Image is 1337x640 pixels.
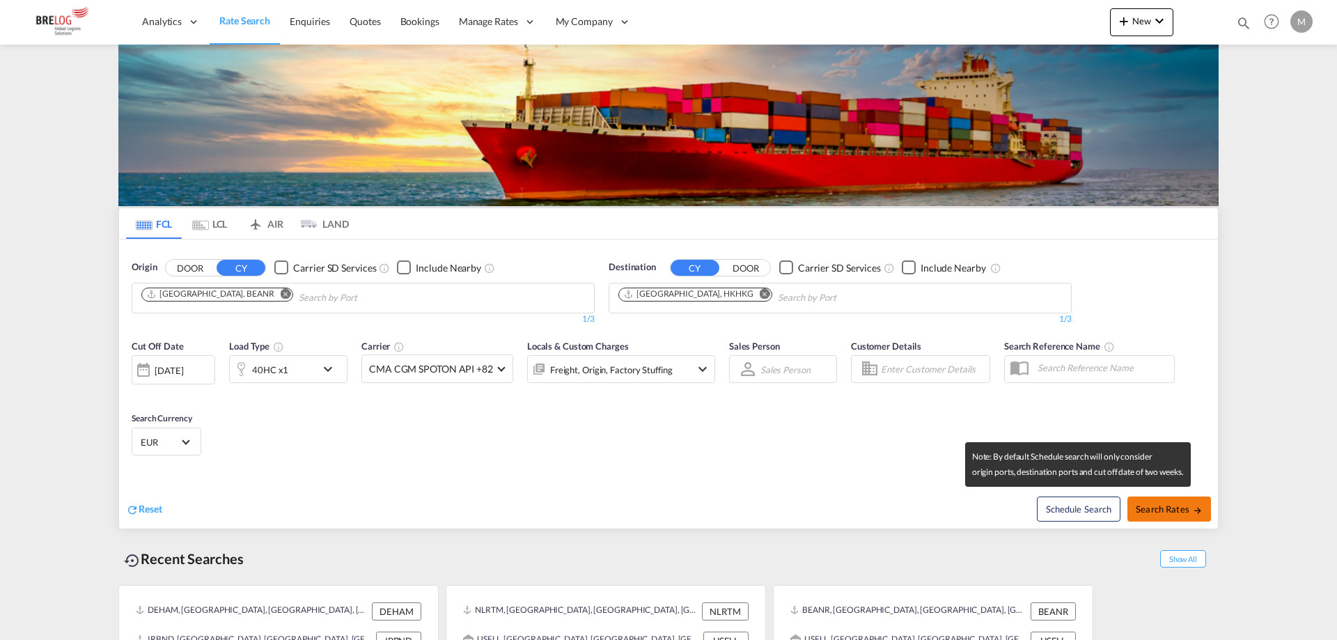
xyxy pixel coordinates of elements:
span: Help [1260,10,1283,33]
md-tab-item: LCL [182,208,237,239]
md-checkbox: Checkbox No Ink [902,260,986,275]
span: Locals & Custom Charges [527,341,629,352]
div: Carrier SD Services [798,261,881,275]
div: Include Nearby [416,261,481,275]
div: icon-magnify [1236,15,1251,36]
span: Quotes [350,15,380,27]
md-icon: The selected Trucker/Carrierwill be displayed in the rate results If the rates are from another f... [393,341,405,352]
span: CMA CGM SPOTON API +82 [369,362,493,376]
md-pagination-wrapper: Use the left and right arrow keys to navigate between tabs [126,208,349,239]
md-chips-wrap: Chips container. Use arrow keys to select chips. [139,283,437,309]
md-icon: icon-chevron-down [320,361,343,377]
md-checkbox: Checkbox No Ink [397,260,481,275]
button: Remove [272,288,292,302]
div: M [1290,10,1313,33]
div: [DATE] [155,364,183,377]
md-icon: icon-information-outline [273,341,284,352]
span: Analytics [142,15,182,29]
span: New [1116,15,1168,26]
button: Search Ratesicon-arrow-right [1127,497,1211,522]
div: icon-refreshReset [126,502,162,517]
div: Include Nearby [921,261,986,275]
md-tab-item: FCL [126,208,182,239]
md-icon: Your search will be saved by the below given name [1104,341,1115,352]
md-icon: icon-arrow-right [1193,506,1203,515]
span: Sales Person [729,341,780,352]
div: BEANR, Antwerp, Belgium, Western Europe, Europe [790,602,1027,621]
span: Load Type [229,341,284,352]
button: icon-plus 400-fgNewicon-chevron-down [1110,8,1173,36]
input: Chips input. [778,287,910,309]
md-icon: Unchecked: Ignores neighbouring ports when fetching rates.Checked : Includes neighbouring ports w... [990,263,1001,274]
input: Search Reference Name [1031,357,1174,378]
img: daae70a0ee2511ecb27c1fb462fa6191.png [21,6,115,38]
md-icon: icon-plus 400-fg [1116,13,1132,29]
span: Customer Details [851,341,921,352]
button: Remove [751,288,772,302]
span: Rate Search [219,15,270,26]
div: OriginDOOR CY Checkbox No InkUnchecked: Search for CY (Container Yard) services for all selected ... [119,240,1218,529]
md-checkbox: Checkbox No Ink [779,260,881,275]
md-icon: icon-chevron-down [1151,13,1168,29]
button: Note: By default Schedule search will only considerorigin ports, destination ports and cut off da... [1037,497,1120,522]
span: Destination [609,260,656,274]
div: 1/3 [132,313,595,325]
md-icon: icon-airplane [247,216,264,226]
md-select: Select Currency: € EUREuro [139,432,194,452]
div: NLRTM [702,602,749,621]
span: My Company [556,15,613,29]
md-icon: Unchecked: Ignores neighbouring ports when fetching rates.Checked : Includes neighbouring ports w... [484,263,495,274]
div: 40HC x1 [252,360,288,380]
md-datepicker: Select [132,383,142,402]
input: Enter Customer Details [881,359,985,380]
div: Recent Searches [118,543,249,575]
button: DOOR [166,260,214,276]
span: EUR [141,436,180,448]
div: Hong Kong, HKHKG [623,288,753,300]
button: DOOR [721,260,770,276]
span: Bookings [400,15,439,27]
div: BEANR [1031,602,1076,621]
md-icon: Unchecked: Search for CY (Container Yard) services for all selected carriers.Checked : Search for... [884,263,895,274]
div: Freight Origin Factory Stuffingicon-chevron-down [527,355,715,383]
md-icon: Unchecked: Search for CY (Container Yard) services for all selected carriers.Checked : Search for... [379,263,390,274]
md-tab-item: LAND [293,208,349,239]
span: Search Rates [1136,504,1203,515]
div: Freight Origin Factory Stuffing [550,360,673,380]
span: Origin [132,260,157,274]
div: Antwerp, BEANR [146,288,274,300]
md-chips-wrap: Chips container. Use arrow keys to select chips. [616,283,916,309]
md-icon: icon-refresh [126,504,139,516]
md-icon: icon-chevron-down [694,361,711,377]
span: Search Currency [132,413,192,423]
span: Manage Rates [459,15,518,29]
md-checkbox: Checkbox No Ink [274,260,376,275]
div: DEHAM, Hamburg, Germany, Western Europe, Europe [136,602,368,621]
img: LCL+%26+FCL+BACKGROUND.png [118,45,1219,206]
md-icon: icon-magnify [1236,15,1251,31]
div: DEHAM [372,602,421,621]
span: Reset [139,503,162,515]
div: [DATE] [132,355,215,384]
span: Search Reference Name [1004,341,1115,352]
div: 40HC x1icon-chevron-down [229,355,347,383]
span: Carrier [361,341,405,352]
div: Press delete to remove this chip. [623,288,756,300]
div: NLRTM, Rotterdam, Netherlands, Western Europe, Europe [463,602,698,621]
md-tab-item: AIR [237,208,293,239]
input: Chips input. [299,287,431,309]
div: Carrier SD Services [293,261,376,275]
div: 1/3 [609,313,1072,325]
span: Cut Off Date [132,341,184,352]
span: Enquiries [290,15,330,27]
div: Help [1260,10,1290,35]
md-tooltip: Note: By default Schedule search will only consider origin ports, destination ports and cut off d... [965,442,1191,487]
button: CY [671,260,719,276]
button: CY [217,260,265,276]
md-select: Sales Person [759,359,812,380]
div: Press delete to remove this chip. [146,288,277,300]
span: Show All [1160,550,1206,568]
md-icon: icon-backup-restore [124,552,141,569]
